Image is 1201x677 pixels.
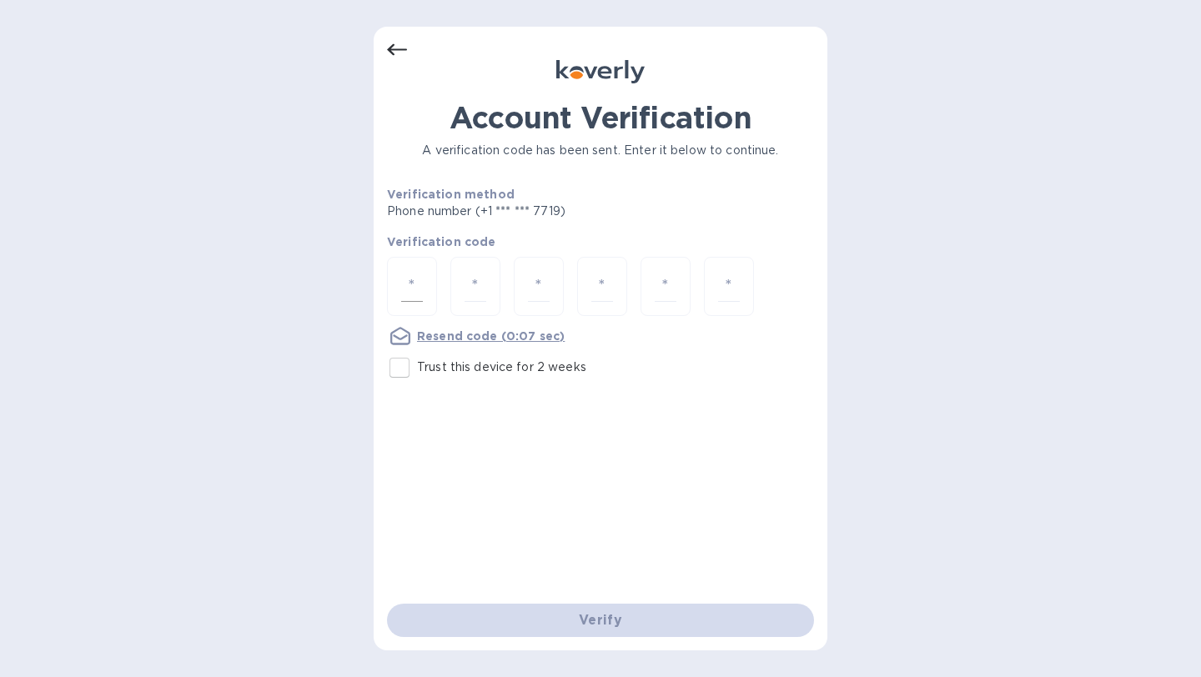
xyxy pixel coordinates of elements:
[387,233,814,250] p: Verification code
[387,142,814,159] p: A verification code has been sent. Enter it below to continue.
[387,188,515,201] b: Verification method
[387,100,814,135] h1: Account Verification
[417,329,565,343] u: Resend code (0:07 sec)
[387,203,693,220] p: Phone number (+1 *** *** 7719)
[417,359,586,376] p: Trust this device for 2 weeks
